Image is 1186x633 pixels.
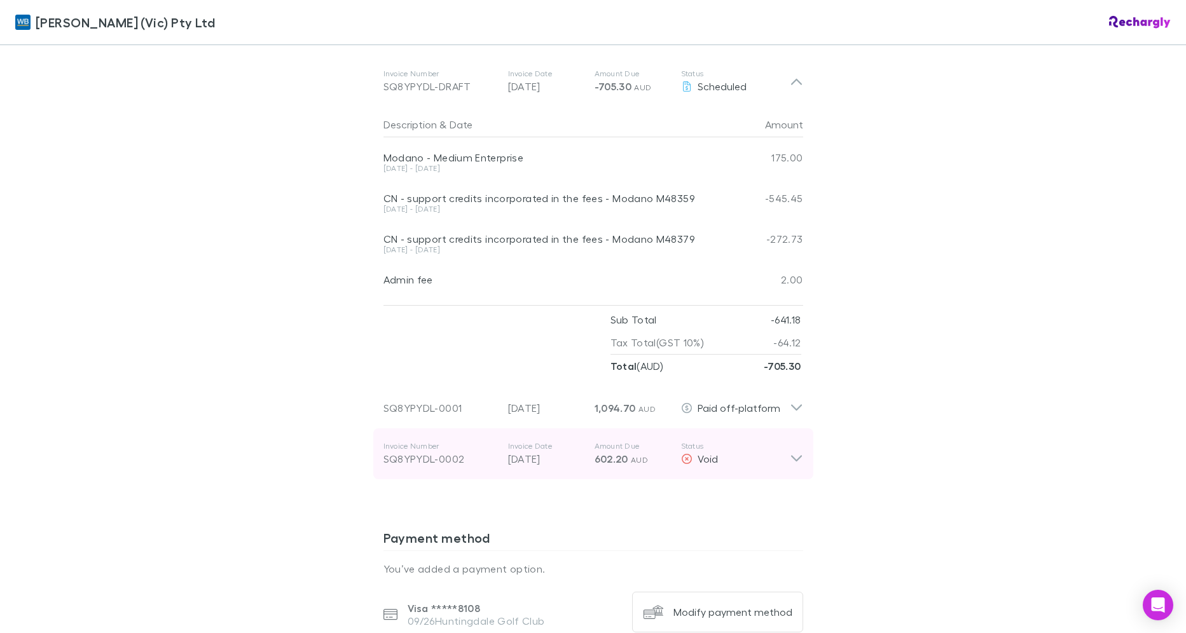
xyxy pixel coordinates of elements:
[634,83,651,92] span: AUD
[698,80,747,92] span: Scheduled
[727,178,803,219] div: -545.45
[631,455,648,465] span: AUD
[383,112,722,137] div: &
[638,404,656,414] span: AUD
[1143,590,1173,620] div: Open Intercom Messenger
[610,331,705,354] p: Tax Total (GST 10%)
[698,402,780,414] span: Paid off-platform
[508,441,584,451] p: Invoice Date
[383,561,803,576] p: You’ve added a payment option.
[595,441,671,451] p: Amount Due
[698,453,718,465] span: Void
[727,259,803,300] div: 2.00
[681,441,790,451] p: Status
[383,79,498,94] div: SQ8YPYDL-DRAFT
[508,400,584,416] p: [DATE]
[383,246,727,254] div: [DATE] - [DATE]
[610,360,637,372] strong: Total
[632,592,803,632] button: Modify payment method
[508,451,584,466] p: [DATE]
[383,112,437,137] button: Description
[727,219,803,259] div: -272.73
[383,233,727,245] div: CN - support credits incorporated in the fees - Modano M48379
[36,13,215,32] span: [PERSON_NAME] (Vic) Pty Ltd
[727,137,803,178] div: 175.00
[373,428,813,479] div: Invoice NumberSQ8YPYDL-0002Invoice Date[DATE]Amount Due602.20 AUDStatusVoid
[383,273,727,286] div: Admin fee
[383,530,803,550] h3: Payment method
[773,331,801,354] p: -64.12
[383,400,498,416] div: SQ8YPYDL-0001
[1109,16,1171,29] img: Rechargly Logo
[771,308,801,331] p: -641.18
[373,378,813,428] div: SQ8YPYDL-0001[DATE]1,094.70 AUDPaid off-platform
[508,79,584,94] p: [DATE]
[383,165,727,172] div: [DATE] - [DATE]
[643,602,663,622] img: Modify payment method's Logo
[595,453,628,465] span: 602.20
[595,80,632,93] span: -705.30
[408,615,545,627] p: 09/26 Huntingdale Golf Club
[610,308,657,331] p: Sub Total
[383,441,498,451] p: Invoice Number
[15,15,31,30] img: William Buck (Vic) Pty Ltd's Logo
[383,205,727,213] div: [DATE] - [DATE]
[383,69,498,79] p: Invoice Number
[595,402,636,414] span: 1,094.70
[373,56,813,107] div: Invoice NumberSQ8YPYDL-DRAFTInvoice Date[DATE]Amount Due-705.30 AUDStatusScheduled
[595,69,671,79] p: Amount Due
[681,69,790,79] p: Status
[610,355,664,378] p: ( AUD )
[383,151,727,164] div: Modano - Medium Enterprise
[508,69,584,79] p: Invoice Date
[383,451,498,466] div: SQ8YPYDL-0002
[764,360,801,372] strong: -705.30
[673,606,792,618] div: Modify payment method
[383,192,727,205] div: CN - support credits incorporated in the fees - Modano M48359
[450,112,472,137] button: Date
